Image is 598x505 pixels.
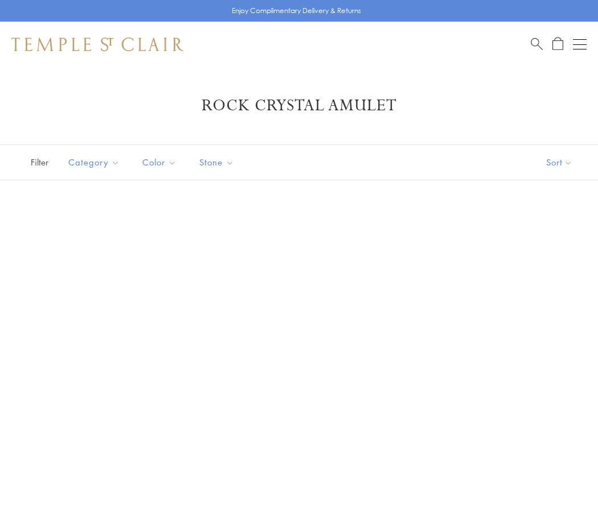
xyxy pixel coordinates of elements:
[60,150,128,175] button: Category
[573,38,587,51] button: Open navigation
[521,145,598,180] button: Show sort by
[134,150,185,175] button: Color
[552,37,563,51] a: Open Shopping Bag
[232,5,361,16] p: Enjoy Complimentary Delivery & Returns
[194,155,243,169] span: Stone
[63,155,128,169] span: Category
[28,96,570,116] h1: Rock Crystal Amulet
[11,38,183,51] img: Temple St. Clair
[137,155,185,169] span: Color
[191,150,243,175] button: Stone
[531,37,543,51] a: Search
